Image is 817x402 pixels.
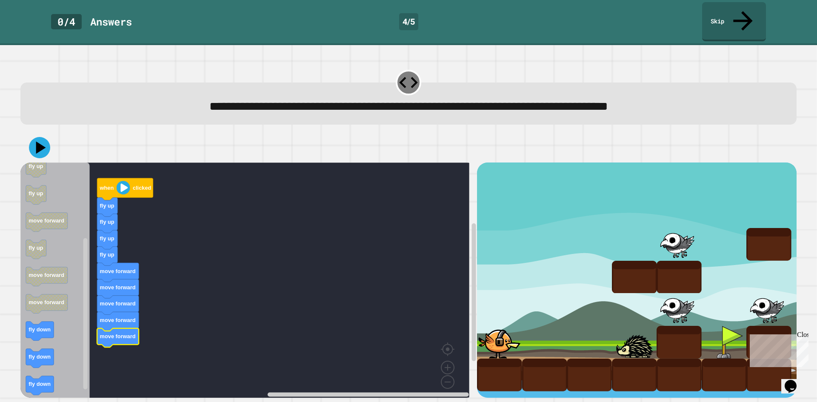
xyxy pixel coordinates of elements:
[100,284,136,291] text: move forward
[100,235,114,242] text: fly up
[20,163,477,398] div: Blockly Workspace
[100,317,136,323] text: move forward
[29,354,51,360] text: fly down
[100,252,114,258] text: fly up
[29,245,43,251] text: fly up
[100,185,114,191] text: when
[746,331,808,367] iframe: chat widget
[133,185,151,191] text: clicked
[100,219,114,225] text: fly up
[29,299,64,306] text: move forward
[100,202,114,209] text: fly up
[29,163,43,170] text: fly up
[100,268,136,274] text: move forward
[781,368,808,393] iframe: chat widget
[29,272,64,279] text: move forward
[51,14,82,29] div: 0 / 4
[29,381,51,388] text: fly down
[29,218,64,224] text: move forward
[29,191,43,197] text: fly up
[3,3,59,54] div: Chat with us now!Close
[702,2,766,41] a: Skip
[100,301,136,307] text: move forward
[29,327,51,333] text: fly down
[90,14,132,29] div: Answer s
[100,334,136,340] text: move forward
[399,13,418,30] div: 4 / 5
